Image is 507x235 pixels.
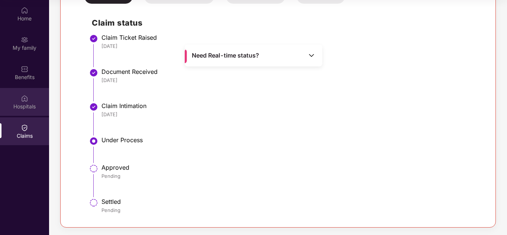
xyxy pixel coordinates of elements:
div: Claim Ticket Raised [101,34,479,41]
div: Document Received [101,68,479,75]
div: Under Process [101,136,479,144]
img: svg+xml;base64,PHN2ZyBpZD0iU3RlcC1Eb25lLTMyeDMyIiB4bWxucz0iaHR0cDovL3d3dy53My5vcmcvMjAwMC9zdmciIH... [89,34,98,43]
img: svg+xml;base64,PHN2ZyBpZD0iQ2xhaW0iIHhtbG5zPSJodHRwOi8vd3d3LnczLm9yZy8yMDAwL3N2ZyIgd2lkdGg9IjIwIi... [21,124,28,131]
img: svg+xml;base64,PHN2ZyBpZD0iU3RlcC1QZW5kaW5nLTMyeDMyIiB4bWxucz0iaHR0cDovL3d3dy53My5vcmcvMjAwMC9zdm... [89,198,98,207]
div: Pending [101,173,479,179]
img: svg+xml;base64,PHN2ZyBpZD0iSG9tZSIgeG1sbnM9Imh0dHA6Ly93d3cudzMub3JnLzIwMDAvc3ZnIiB3aWR0aD0iMjAiIG... [21,7,28,14]
img: svg+xml;base64,PHN2ZyBpZD0iU3RlcC1Eb25lLTMyeDMyIiB4bWxucz0iaHR0cDovL3d3dy53My5vcmcvMjAwMC9zdmciIH... [89,102,98,111]
span: Need Real-time status? [192,52,259,59]
div: Pending [101,207,479,213]
img: svg+xml;base64,PHN2ZyBpZD0iU3RlcC1Eb25lLTMyeDMyIiB4bWxucz0iaHR0cDovL3d3dy53My5vcmcvMjAwMC9zdmciIH... [89,68,98,77]
h2: Claim status [92,17,479,29]
div: [DATE] [101,43,479,49]
img: Toggle Icon [308,52,315,59]
div: Settled [101,198,479,205]
div: Claim Intimation [101,102,479,110]
div: [DATE] [101,111,479,118]
img: svg+xml;base64,PHN2ZyBpZD0iSG9zcGl0YWxzIiB4bWxucz0iaHR0cDovL3d3dy53My5vcmcvMjAwMC9zdmciIHdpZHRoPS... [21,95,28,102]
div: Approved [101,164,479,171]
img: svg+xml;base64,PHN2ZyBpZD0iU3RlcC1QZW5kaW5nLTMyeDMyIiB4bWxucz0iaHR0cDovL3d3dy53My5vcmcvMjAwMC9zdm... [89,164,98,173]
img: svg+xml;base64,PHN2ZyB3aWR0aD0iMjAiIGhlaWdodD0iMjAiIHZpZXdCb3g9IjAgMCAyMCAyMCIgZmlsbD0ibm9uZSIgeG... [21,36,28,43]
img: svg+xml;base64,PHN2ZyBpZD0iQmVuZWZpdHMiIHhtbG5zPSJodHRwOi8vd3d3LnczLm9yZy8yMDAwL3N2ZyIgd2lkdGg9Ij... [21,65,28,73]
div: [DATE] [101,77,479,84]
img: svg+xml;base64,PHN2ZyBpZD0iU3RlcC1BY3RpdmUtMzJ4MzIiIHhtbG5zPSJodHRwOi8vd3d3LnczLm9yZy8yMDAwL3N2Zy... [89,137,98,146]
